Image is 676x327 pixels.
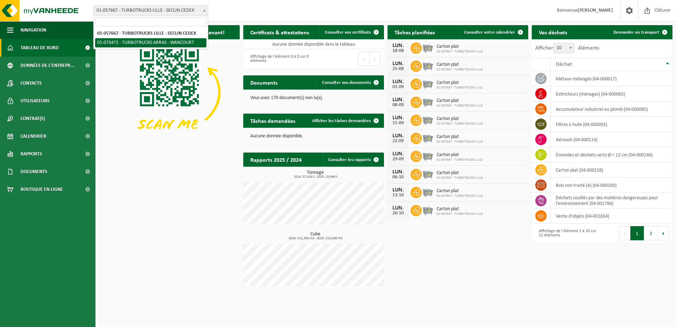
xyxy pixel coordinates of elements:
[437,134,483,140] span: Carton plat
[391,193,405,198] div: 13-10
[391,187,405,193] div: LUN.
[21,163,47,180] span: Documents
[550,86,672,102] td: extincteurs (ménages) (04-000065)
[608,25,672,39] a: Demander un transport
[550,117,672,132] td: filtres à huile (04-000092)
[319,25,383,39] a: Consulter vos certificats
[391,115,405,121] div: LUN.
[247,170,384,179] h3: Tonnage
[532,25,574,39] h2: Vos déchets
[243,153,309,166] h2: Rapports 2025 / 2024
[312,119,371,123] span: Afficher les tâches demandées
[94,6,208,16] span: 01-057667 - TURBOTRUCKS LILLE - SECLIN CEDEX
[422,114,434,126] img: WB-2500-GAL-GY-01
[250,96,377,101] p: Vous avez 170 document(s) non lu(s).
[243,114,302,127] h2: Tâches demandées
[391,151,405,157] div: LUN.
[21,74,42,92] span: Contacts
[437,86,483,90] span: 01-057667 - TURBOTRUCKS LILLE
[21,145,42,163] span: Rapports
[391,133,405,139] div: LUN.
[437,212,483,216] span: 01-057667 - TURBOTRUCKS LILLE
[21,39,59,57] span: Tableau de bord
[550,132,672,147] td: aérosols (04-000114)
[21,57,75,74] span: Données de l'entrepr...
[307,114,383,128] a: Afficher les tâches demandées
[422,150,434,162] img: WB-2500-GAL-GY-01
[391,48,405,53] div: 18-08
[247,232,384,240] h3: Cube
[316,75,383,90] a: Consulter vos documents
[21,92,49,110] span: Utilisateurs
[437,98,483,104] span: Carton plat
[243,39,384,49] td: Aucune donnée disponible dans le tableau
[619,226,630,240] button: Previous
[437,152,483,158] span: Carton plat
[437,194,483,198] span: 01-057667 - TURBOTRUCKS LILLE
[437,188,483,194] span: Carton plat
[550,147,672,162] td: émondes et déchets verts Ø < 12 cm (04-000146)
[422,132,434,144] img: WB-2500-GAL-GY-01
[391,79,405,85] div: LUN.
[391,157,405,162] div: 29-09
[358,52,369,66] button: Previous
[247,237,384,240] span: 2024: 412,500 m3 - 2025: 210,000 m3
[21,21,46,39] span: Navigation
[464,30,515,35] span: Consulter votre calendrier
[247,51,310,67] div: Affichage de l'élément 0 à 0 sur 0 éléments
[391,139,405,144] div: 22-09
[99,39,240,145] img: Download de VHEPlus App
[243,75,285,89] h2: Documents
[550,102,672,117] td: accumulateur industriel au plomb (04-000085)
[437,104,483,108] span: 01-057667 - TURBOTRUCKS LILLE
[658,226,669,240] button: Next
[391,85,405,90] div: 01-09
[325,30,371,35] span: Consulter vos certificats
[93,5,208,16] span: 01-057667 - TURBOTRUCKS LILLE - SECLIN CEDEX
[437,206,483,212] span: Carton plat
[422,78,434,90] img: WB-2500-GAL-GY-01
[391,97,405,103] div: LUN.
[243,25,316,39] h2: Certificats & attestations
[391,211,405,216] div: 20-10
[437,176,483,180] span: 01-057667 - TURBOTRUCKS LILLE
[422,204,434,216] img: WB-2500-GAL-GY-01
[437,158,483,162] span: 01-057667 - TURBOTRUCKS LILLE
[391,205,405,211] div: LUN.
[322,80,371,85] span: Consulter vos documents
[437,122,483,126] span: 01-057667 - TURBOTRUCKS LILLE
[556,62,572,67] span: Déchet
[554,43,574,53] span: 10
[437,80,483,86] span: Carton plat
[437,68,483,72] span: 01-057667 - TURBOTRUCKS LILLE
[550,193,672,208] td: déchets souillés par des matières dangereuses pour l'environnement (04-001786)
[459,25,528,39] a: Consulter votre calendrier
[369,52,380,66] button: Next
[391,61,405,67] div: LUN.
[95,38,206,47] li: 01-073472 - TURBOTRUCKS ARRAS - WANCOURT
[391,67,405,71] div: 25-08
[95,29,206,38] li: 01-057667 - TURBOTRUCKS LILLE - SECLIN CEDEX
[21,180,63,198] span: Boutique en ligne
[437,50,483,54] span: 01-057667 - TURBOTRUCKS LILLE
[247,175,384,179] span: 2024: 57,626 t - 2025: 29,966 t
[422,59,434,71] img: WB-2500-GAL-GY-01
[437,62,483,68] span: Carton plat
[387,25,442,39] h2: Tâches planifiées
[322,153,383,167] a: Consulter les rapports
[535,225,599,241] div: Affichage de l'élément 1 à 10 sur 11 éléments
[422,41,434,53] img: WB-2500-GAL-GY-01
[391,103,405,108] div: 08-09
[422,186,434,198] img: WB-2500-GAL-GY-01
[553,43,575,53] span: 10
[437,170,483,176] span: Carton plat
[578,8,613,13] strong: [PERSON_NAME]
[391,175,405,180] div: 06-10
[21,127,46,145] span: Calendrier
[535,45,599,51] label: Afficher éléments
[550,71,672,86] td: métaux mélangés (04-000017)
[437,140,483,144] span: 01-057667 - TURBOTRUCKS LILLE
[422,96,434,108] img: WB-2500-GAL-GY-01
[550,178,672,193] td: bois non traité (A) (04-000200)
[550,162,672,178] td: carton plat (04-000158)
